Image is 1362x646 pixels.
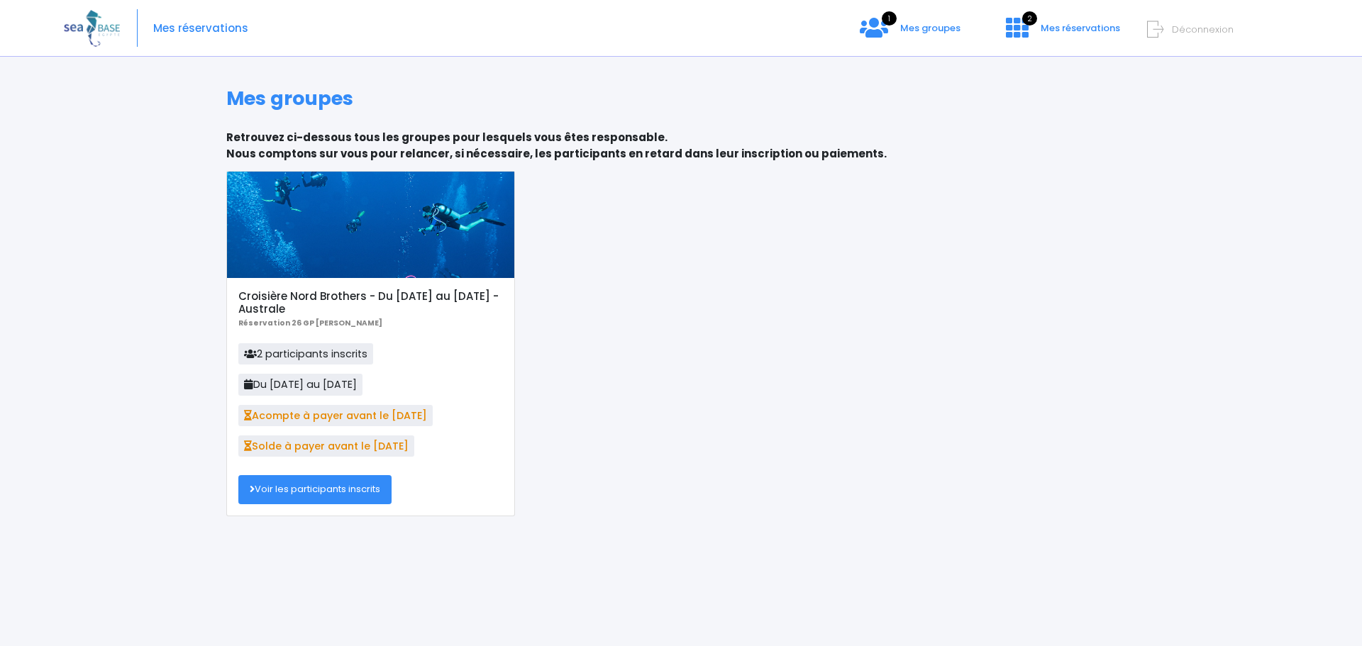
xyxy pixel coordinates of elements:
h5: Croisière Nord Brothers - Du [DATE] au [DATE] - Australe [238,290,503,316]
span: Mes réservations [1041,21,1120,35]
span: Mes groupes [900,21,960,35]
span: Déconnexion [1172,23,1234,36]
a: Voir les participants inscrits [238,475,392,503]
span: Solde à payer avant le [DATE] [238,435,414,457]
a: 1 Mes groupes [848,26,972,40]
h1: Mes groupes [226,87,1136,110]
a: 2 Mes réservations [995,26,1129,40]
span: Du [DATE] au [DATE] [238,374,362,395]
span: 2 [1022,11,1037,26]
span: Acompte à payer avant le [DATE] [238,405,433,426]
span: 1 [882,11,897,26]
p: Retrouvez ci-dessous tous les groupes pour lesquels vous êtes responsable. Nous comptons sur vous... [226,130,1136,162]
span: 2 participants inscrits [238,343,373,364]
b: Réservation 26 GP [PERSON_NAME] [238,318,382,328]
